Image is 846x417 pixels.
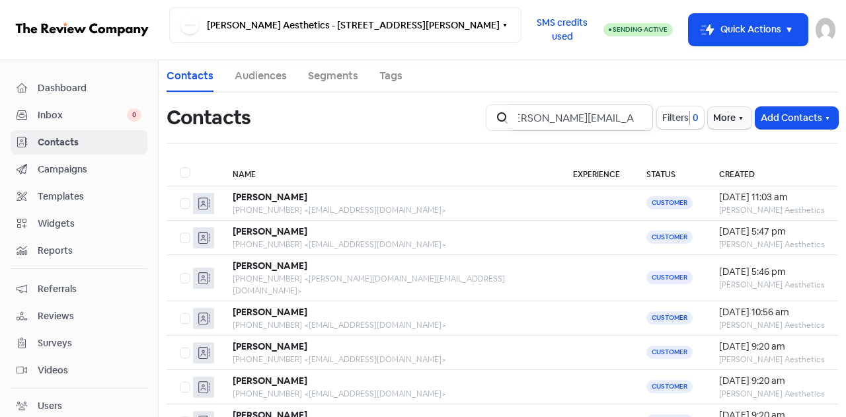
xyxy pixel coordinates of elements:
[233,388,547,400] div: [PHONE_NUMBER] <[EMAIL_ADDRESS][DOMAIN_NAME]>
[662,111,689,125] span: Filters
[646,196,693,209] span: Customer
[521,22,603,36] a: SMS credits used
[38,81,141,95] span: Dashboard
[708,107,751,129] button: More
[603,22,673,38] a: Sending Active
[38,190,141,204] span: Templates
[11,277,147,301] a: Referrals
[646,346,693,359] span: Customer
[235,68,287,84] a: Audiences
[11,103,147,128] a: Inbox 0
[11,304,147,328] a: Reviews
[219,159,560,186] th: Name
[719,354,825,365] div: [PERSON_NAME] Aesthetics
[11,211,147,236] a: Widgets
[11,184,147,209] a: Templates
[646,311,693,324] span: Customer
[38,163,141,176] span: Campaigns
[646,231,693,244] span: Customer
[719,319,825,331] div: [PERSON_NAME] Aesthetics
[657,106,704,129] button: Filters0
[233,306,307,318] b: [PERSON_NAME]
[719,279,825,291] div: [PERSON_NAME] Aesthetics
[167,96,250,139] h1: Contacts
[719,204,825,216] div: [PERSON_NAME] Aesthetics
[233,239,547,250] div: [PHONE_NUMBER] <[EMAIL_ADDRESS][DOMAIN_NAME]>
[38,336,141,350] span: Surveys
[38,363,141,377] span: Videos
[510,104,653,131] input: Search
[38,135,141,149] span: Contacts
[233,340,307,352] b: [PERSON_NAME]
[233,273,547,297] div: [PHONE_NUMBER] <[PERSON_NAME][DOMAIN_NAME][EMAIL_ADDRESS][DOMAIN_NAME]>
[38,282,141,296] span: Referrals
[11,157,147,182] a: Campaigns
[646,380,693,393] span: Customer
[719,340,825,354] div: [DATE] 9:20 am
[379,68,403,84] a: Tags
[233,319,547,331] div: [PHONE_NUMBER] <[EMAIL_ADDRESS][DOMAIN_NAME]>
[11,130,147,155] a: Contacts
[706,159,838,186] th: Created
[233,225,307,237] b: [PERSON_NAME]
[646,271,693,284] span: Customer
[233,354,547,365] div: [PHONE_NUMBER] <[EMAIL_ADDRESS][DOMAIN_NAME]>
[755,107,838,129] button: Add Contacts
[167,68,213,84] a: Contacts
[233,191,307,203] b: [PERSON_NAME]
[38,399,62,413] div: Users
[533,16,592,44] span: SMS credits used
[560,159,633,186] th: Experience
[719,225,825,239] div: [DATE] 5:47 pm
[719,265,825,279] div: [DATE] 5:46 pm
[11,331,147,356] a: Surveys
[633,159,706,186] th: Status
[233,204,547,216] div: [PHONE_NUMBER] <[EMAIL_ADDRESS][DOMAIN_NAME]>
[719,388,825,400] div: [PERSON_NAME] Aesthetics
[233,260,307,272] b: [PERSON_NAME]
[169,7,521,43] button: [PERSON_NAME] Aesthetics - [STREET_ADDRESS][PERSON_NAME]
[233,375,307,387] b: [PERSON_NAME]
[11,76,147,100] a: Dashboard
[719,239,825,250] div: [PERSON_NAME] Aesthetics
[38,244,141,258] span: Reports
[38,108,127,122] span: Inbox
[613,25,668,34] span: Sending Active
[127,108,141,122] span: 0
[11,358,147,383] a: Videos
[308,68,358,84] a: Segments
[38,309,141,323] span: Reviews
[689,14,808,46] button: Quick Actions
[38,217,141,231] span: Widgets
[816,18,835,42] img: User
[719,374,825,388] div: [DATE] 9:20 am
[719,190,825,204] div: [DATE] 11:03 am
[11,239,147,263] a: Reports
[690,111,699,125] span: 0
[719,305,825,319] div: [DATE] 10:56 am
